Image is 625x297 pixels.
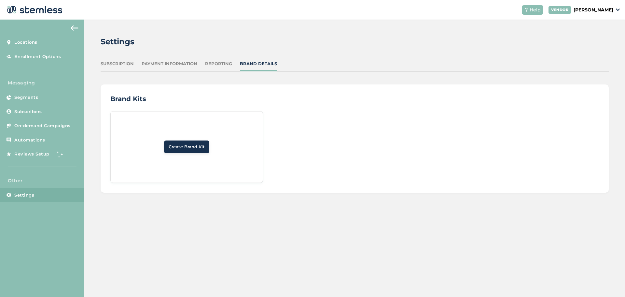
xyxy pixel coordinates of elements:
div: Subscription [101,61,134,67]
img: glitter-stars-b7820f95.gif [54,148,67,161]
span: Locations [14,39,37,46]
span: On-demand Campaigns [14,123,71,129]
div: Payment Information [142,61,197,67]
h2: Brand Kits [110,94,599,103]
img: icon_down-arrow-small-66adaf34.svg [616,8,620,11]
div: Reporting [205,61,232,67]
iframe: Chat Widget [592,266,625,297]
span: Subscribers [14,109,42,115]
span: Enrollment Options [14,53,61,60]
div: Brand Details [240,61,277,67]
button: Create Brand Kit [164,141,209,154]
span: Create Brand Kit [169,144,205,150]
span: Reviews Setup [14,151,49,157]
div: VENDOR [549,6,571,14]
span: Settings [14,192,34,199]
span: Automations [14,137,45,143]
img: icon-help-white-03924b79.svg [524,8,528,12]
img: icon-arrow-back-accent-c549486e.svg [71,25,78,31]
p: [PERSON_NAME] [574,7,613,13]
span: Help [530,7,541,13]
span: Segments [14,94,38,101]
h2: Settings [101,36,134,48]
img: logo-dark-0685b13c.svg [5,3,62,16]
